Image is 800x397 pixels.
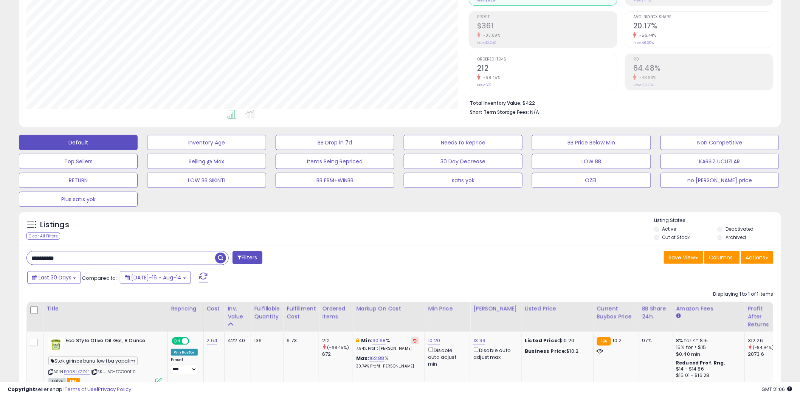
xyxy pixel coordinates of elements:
[19,154,138,169] button: Top Sellers
[91,369,136,375] span: | SKU: AG-ECO00110
[741,251,774,264] button: Actions
[65,337,157,346] b: Eco Style Olive Oil Gel, 8 Ounce
[676,344,739,351] div: 15% for > $15
[473,337,485,344] a: 13.99
[660,135,779,150] button: Non Competitive
[172,338,182,344] span: ON
[26,233,60,240] div: Clear All Filters
[726,226,754,232] label: Deactivated
[597,305,636,321] div: Current Buybox Price
[404,173,522,188] button: satıs yok
[477,83,491,87] small: Prev: 672
[473,305,518,313] div: [PERSON_NAME]
[709,254,733,261] span: Columns
[642,305,670,321] div: BB Share 24h.
[525,305,591,313] div: Listed Price
[428,337,440,344] a: 10.20
[19,192,138,207] button: Plus satıs yok
[748,351,779,358] div: 2073.6
[171,305,200,313] div: Repricing
[39,274,71,281] span: Last 30 Days
[662,234,690,240] label: Out of Stock
[228,337,245,344] div: 422.40
[676,337,739,344] div: 8% for <= $15
[207,305,222,313] div: Cost
[633,22,773,32] h2: 20.17%
[356,355,369,362] b: Max:
[532,154,651,169] button: LOW BB
[676,360,726,366] b: Reduced Prof. Rng.
[188,338,200,344] span: OFF
[369,355,384,362] a: 162.88
[322,305,350,321] div: Ordered Items
[477,64,617,74] h2: 212
[753,344,774,350] small: (-84.94%)
[477,57,617,62] span: Ordered Items
[276,173,394,188] button: BB FBM+WINBB
[642,337,667,344] div: 97%
[120,271,191,284] button: [DATE]-16 - Aug-14
[470,98,768,107] li: $422
[356,355,419,369] div: %
[481,75,501,81] small: -68.45%
[530,109,539,116] span: N/A
[131,274,181,281] span: [DATE]-16 - Aug-14
[254,305,280,321] div: Fulfillable Quantity
[276,154,394,169] button: Items Being Repriced
[713,291,774,298] div: Displaying 1 to 1 of 1 items
[532,173,651,188] button: ÖZEL
[82,274,117,282] span: Compared to:
[171,357,198,374] div: Preset:
[19,173,138,188] button: RETURN
[287,305,316,321] div: Fulfillment Cost
[525,337,588,344] div: $10.20
[637,75,656,81] small: -48.93%
[98,386,131,393] a: Privacy Policy
[633,57,773,62] span: ROI
[633,40,654,45] small: Prev: 46.30%
[147,135,266,150] button: Inventory Age
[662,226,676,232] label: Active
[322,337,353,344] div: 212
[470,100,521,106] b: Total Inventory Value:
[481,33,501,38] small: -83.89%
[19,135,138,150] button: Default
[276,135,394,150] button: BB Drop in 7d
[47,305,164,313] div: Title
[228,305,248,321] div: Inv. value
[676,366,739,372] div: $14 - $14.86
[147,154,266,169] button: Selling @ Max
[660,173,779,188] button: no [PERSON_NAME] price
[254,337,278,344] div: 136
[48,337,64,352] img: 41EOQbkCuXL._SL40_.jpg
[65,386,97,393] a: Terms of Use
[287,337,313,344] div: 6.73
[372,337,386,344] a: 30.68
[762,386,792,393] span: 2025-09-14 21:06 GMT
[428,305,467,313] div: Min Price
[664,251,703,264] button: Save View
[676,305,742,313] div: Amazon Fees
[361,337,373,344] b: Min:
[525,337,560,344] b: Listed Price:
[64,369,90,375] a: B008LXZZ4E
[40,220,69,230] h5: Listings
[356,305,422,313] div: Markup on Cost
[404,154,522,169] button: 30 Day Decrease
[353,302,425,332] th: The percentage added to the cost of goods (COGS) that forms the calculator for Min & Max prices.
[597,337,611,346] small: FBA
[525,348,588,355] div: $10.2
[470,109,529,115] b: Short Term Storage Fees:
[660,154,779,169] button: KARSIZ UCUZLAR
[8,386,35,393] strong: Copyright
[676,351,739,358] div: $0.40 min
[676,372,739,379] div: $15.01 - $16.28
[613,337,622,344] span: 10.2
[637,33,656,38] small: -56.44%
[532,135,651,150] button: BB Price Below Min
[27,271,81,284] button: Last 30 Days
[67,378,80,385] span: FBA
[147,173,266,188] button: LOW BB SIKINTI
[207,337,218,344] a: 2.64
[322,351,353,358] div: 672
